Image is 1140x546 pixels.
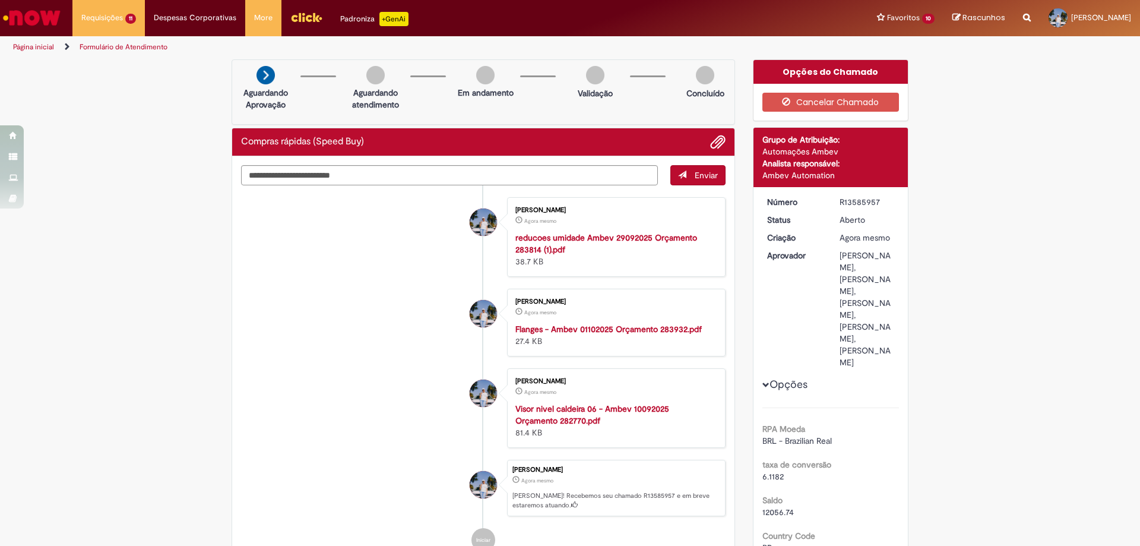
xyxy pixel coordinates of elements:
b: Country Code [762,531,815,541]
p: Aguardando Aprovação [237,87,294,111]
div: 38.7 KB [515,232,713,267]
div: [PERSON_NAME] [515,298,713,305]
button: Adicionar anexos [710,134,726,150]
b: Saldo [762,495,783,506]
div: [PERSON_NAME] [515,378,713,385]
div: Mateus Domingues Morais [470,471,497,498]
a: reducoes umidade Ambev 29092025 Orçamento 283814 (1).pdf [515,232,697,255]
img: ServiceNow [1,6,62,30]
dt: Criação [758,232,831,244]
div: Analista responsável: [762,157,900,169]
span: Agora mesmo [840,232,890,243]
time: 01/10/2025 13:24:54 [524,389,556,396]
h2: Compras rápidas (Speed Buy) Histórico de tíquete [241,137,364,147]
div: [PERSON_NAME] [515,207,713,214]
dt: Aprovador [758,250,831,261]
b: taxa de conversão [762,459,831,470]
a: Formulário de Atendimento [80,42,167,52]
div: 01/10/2025 13:25:03 [840,232,895,244]
time: 01/10/2025 13:24:54 [524,217,556,225]
div: Mateus Domingues Morais [470,300,497,327]
div: Automações Ambev [762,146,900,157]
div: Padroniza [340,12,408,26]
img: arrow-next.png [256,66,275,84]
dt: Número [758,196,831,208]
div: 81.4 KB [515,403,713,438]
span: Agora mesmo [524,309,556,316]
button: Cancelar Chamado [762,93,900,112]
div: Aberto [840,214,895,226]
time: 01/10/2025 13:24:54 [524,309,556,316]
span: Agora mesmo [521,477,553,484]
div: Opções do Chamado [753,60,908,84]
span: BRL - Brazilian Real [762,435,832,446]
ul: Trilhas de página [9,36,751,58]
div: [PERSON_NAME] [512,466,719,474]
span: 11 [125,14,136,24]
p: [PERSON_NAME]! Recebemos seu chamado R13585957 e em breve estaremos atuando. [512,491,719,510]
button: Enviar [670,165,726,185]
span: Requisições [81,12,123,24]
div: Grupo de Atribuição: [762,134,900,146]
p: Aguardando atendimento [347,87,404,111]
span: Rascunhos [962,12,1005,23]
span: Favoritos [887,12,920,24]
span: 6.1182 [762,471,784,482]
span: [PERSON_NAME] [1071,12,1131,23]
div: [PERSON_NAME], [PERSON_NAME], [PERSON_NAME], [PERSON_NAME], [PERSON_NAME] [840,250,895,368]
div: 27.4 KB [515,323,713,347]
span: 12056.74 [762,507,794,517]
p: Concluído [686,87,724,99]
p: Em andamento [458,87,514,99]
li: Mateus Domingues Morais [241,460,726,517]
textarea: Digite sua mensagem aqui... [241,165,658,185]
p: +GenAi [379,12,408,26]
time: 01/10/2025 13:25:03 [840,232,890,243]
time: 01/10/2025 13:25:03 [521,477,553,484]
img: img-circle-grey.png [366,66,385,84]
b: RPA Moeda [762,424,805,434]
span: More [254,12,273,24]
img: img-circle-grey.png [696,66,714,84]
a: Página inicial [13,42,54,52]
span: Agora mesmo [524,217,556,225]
dt: Status [758,214,831,226]
img: img-circle-grey.png [476,66,495,84]
span: Despesas Corporativas [154,12,236,24]
div: Mateus Domingues Morais [470,380,497,407]
a: Flanges - Ambev 01102025 Orçamento 283932.pdf [515,324,702,334]
a: Rascunhos [952,12,1005,24]
div: Mateus Domingues Morais [470,209,497,236]
img: img-circle-grey.png [586,66,604,84]
a: Visor nivel caldeira 06 - Ambev 10092025 Orçamento 282770.pdf [515,403,669,426]
div: Ambev Automation [762,169,900,181]
span: Enviar [695,170,718,181]
p: Validação [578,87,613,99]
div: R13585957 [840,196,895,208]
span: 10 [922,14,935,24]
img: click_logo_yellow_360x200.png [290,8,322,26]
span: Agora mesmo [524,389,556,396]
